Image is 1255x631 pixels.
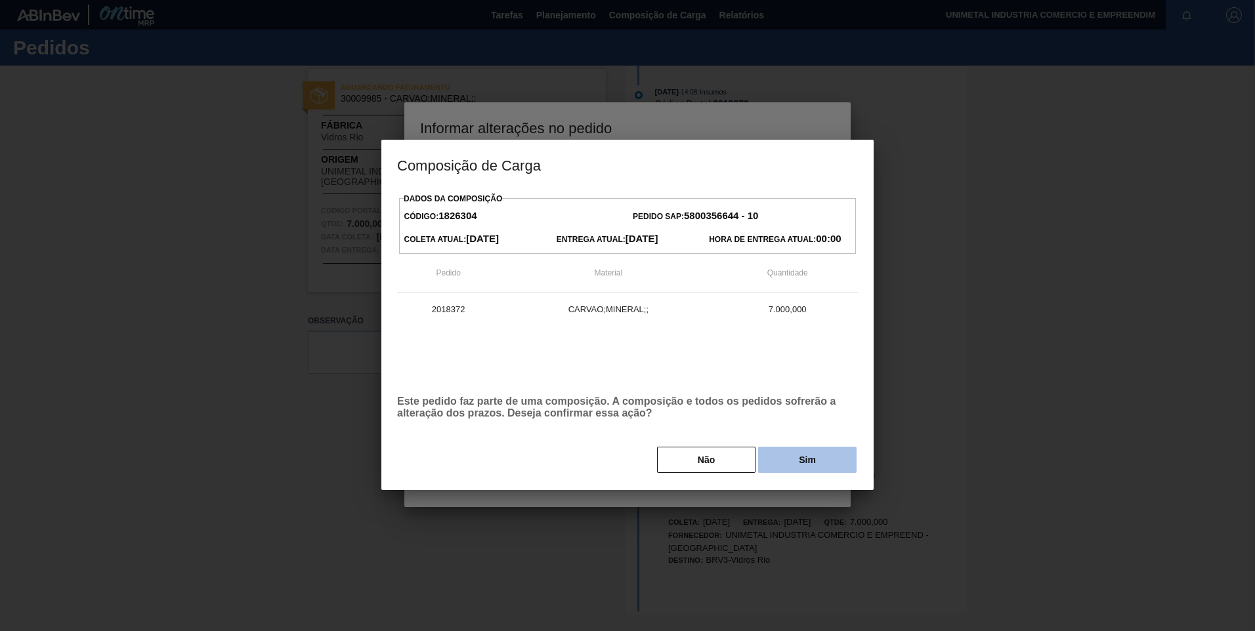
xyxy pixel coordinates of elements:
[626,233,658,244] strong: [DATE]
[436,268,460,277] span: Pedido
[717,293,858,325] td: 7.000,000
[466,233,499,244] strong: [DATE]
[633,212,758,221] span: Pedido SAP:
[684,210,758,221] strong: 5800356644 - 10
[438,210,477,221] strong: 1826304
[595,268,623,277] span: Material
[657,447,755,473] button: Não
[557,235,658,244] span: Entrega Atual:
[404,212,477,221] span: Código:
[500,293,717,325] td: CARVAO;MINERAL;;
[404,235,499,244] span: Coleta Atual:
[397,396,858,419] p: Este pedido faz parte de uma composição. A composição e todos os pedidos sofrerão a alteração dos...
[404,194,502,203] label: Dados da Composição
[397,293,500,325] td: 2018372
[816,233,841,244] strong: 00:00
[758,447,857,473] button: Sim
[767,268,808,277] span: Quantidade
[381,140,874,190] h3: Composição de Carga
[709,235,841,244] span: Hora de Entrega Atual:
